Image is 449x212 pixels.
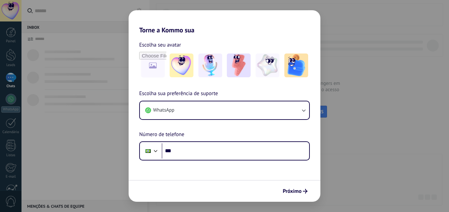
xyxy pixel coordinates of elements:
[139,89,218,98] span: Escolha sua preferência de suporte
[280,186,310,197] button: Próximo
[142,144,154,158] div: Brazil: + 55
[198,53,222,77] img: -2.jpeg
[284,53,308,77] img: -5.jpeg
[139,130,184,139] span: Número de telefone
[283,189,302,194] span: Próximo
[129,10,320,34] h2: Torne a Kommo sua
[256,53,279,77] img: -4.jpeg
[153,107,174,114] span: WhatsApp
[140,101,309,119] button: WhatsApp
[227,53,251,77] img: -3.jpeg
[139,41,181,49] span: Escolha seu avatar
[170,53,193,77] img: -1.jpeg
